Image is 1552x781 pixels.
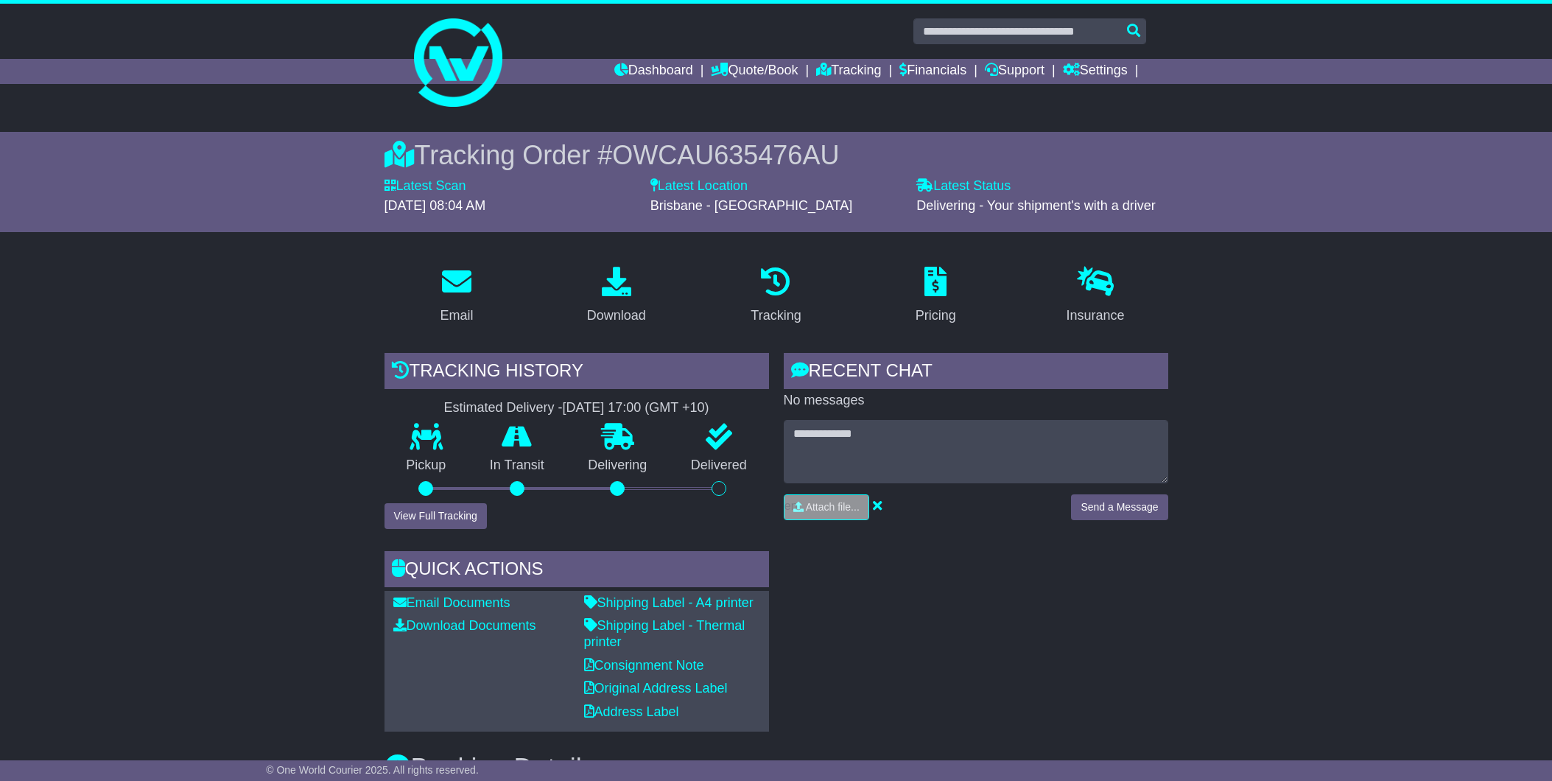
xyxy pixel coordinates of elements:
[614,59,693,84] a: Dashboard
[612,140,839,170] span: OWCAU635476AU
[385,400,769,416] div: Estimated Delivery -
[587,306,646,326] div: Download
[584,704,679,719] a: Address Label
[584,658,704,673] a: Consignment Note
[751,306,801,326] div: Tracking
[385,503,487,529] button: View Full Tracking
[385,551,769,591] div: Quick Actions
[440,306,473,326] div: Email
[430,262,482,331] a: Email
[393,595,510,610] a: Email Documents
[266,764,479,776] span: © One World Courier 2025. All rights reserved.
[985,59,1044,84] a: Support
[468,458,566,474] p: In Transit
[577,262,656,331] a: Download
[1067,306,1125,326] div: Insurance
[906,262,966,331] a: Pricing
[711,59,798,84] a: Quote/Book
[784,393,1168,409] p: No messages
[916,306,956,326] div: Pricing
[899,59,966,84] a: Financials
[784,353,1168,393] div: RECENT CHAT
[584,618,745,649] a: Shipping Label - Thermal printer
[385,353,769,393] div: Tracking history
[1063,59,1128,84] a: Settings
[669,458,769,474] p: Delivered
[584,595,754,610] a: Shipping Label - A4 printer
[1071,494,1167,520] button: Send a Message
[916,198,1156,213] span: Delivering - Your shipment's with a driver
[584,681,728,696] a: Original Address Label
[385,458,468,474] p: Pickup
[385,139,1168,171] div: Tracking Order #
[563,400,709,416] div: [DATE] 17:00 (GMT +10)
[650,198,852,213] span: Brisbane - [GEOGRAPHIC_DATA]
[566,458,670,474] p: Delivering
[816,59,881,84] a: Tracking
[1057,262,1134,331] a: Insurance
[916,178,1011,195] label: Latest Status
[650,178,748,195] label: Latest Location
[385,198,486,213] span: [DATE] 08:04 AM
[385,178,466,195] label: Latest Scan
[393,618,536,633] a: Download Documents
[741,262,810,331] a: Tracking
